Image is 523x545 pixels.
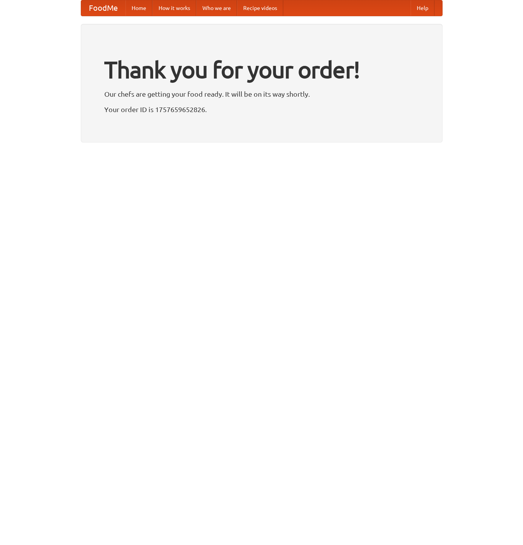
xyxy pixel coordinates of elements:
h1: Thank you for your order! [104,51,419,88]
a: FoodMe [81,0,125,16]
a: Who we are [196,0,237,16]
a: Help [411,0,434,16]
a: Recipe videos [237,0,283,16]
a: How it works [152,0,196,16]
p: Your order ID is 1757659652826. [104,104,419,115]
a: Home [125,0,152,16]
p: Our chefs are getting your food ready. It will be on its way shortly. [104,88,419,100]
